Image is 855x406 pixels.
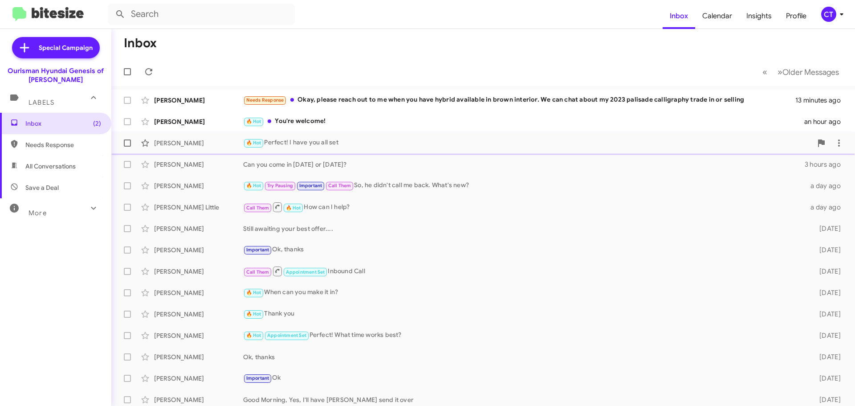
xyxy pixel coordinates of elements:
[246,311,261,317] span: 🔥 Hot
[243,201,805,213] div: How can I help?
[154,96,243,105] div: [PERSON_NAME]
[757,63,844,81] nav: Page navigation example
[243,116,804,127] div: You're welcome!
[267,332,306,338] span: Appointment Set
[246,140,261,146] span: 🔥 Hot
[243,266,805,277] div: Inbound Call
[154,374,243,383] div: [PERSON_NAME]
[154,160,243,169] div: [PERSON_NAME]
[286,269,325,275] span: Appointment Set
[246,183,261,189] span: 🔥 Hot
[243,160,805,169] div: Can you come in [DATE] or [DATE]?
[25,183,59,192] span: Save a Deal
[28,98,54,107] span: Labels
[805,203,848,212] div: a day ago
[154,288,243,297] div: [PERSON_NAME]
[12,37,100,58] a: Special Campaign
[246,119,261,124] span: 🔥 Hot
[39,43,93,52] span: Special Campaign
[805,288,848,297] div: [DATE]
[243,224,805,233] div: Still awaiting your best offer....
[805,310,848,319] div: [DATE]
[246,290,261,295] span: 🔥 Hot
[695,3,739,29] a: Calendar
[108,4,295,25] input: Search
[299,183,322,189] span: Important
[243,373,805,383] div: Ok
[28,209,47,217] span: More
[246,205,269,211] span: Call Them
[25,162,76,171] span: All Conversations
[154,203,243,212] div: [PERSON_NAME] Little
[804,117,848,126] div: an hour ago
[243,245,805,255] div: Ok, thanks
[286,205,301,211] span: 🔥 Hot
[243,138,812,148] div: Perfect! I have you all set
[154,224,243,233] div: [PERSON_NAME]
[772,63,844,81] button: Next
[805,395,848,404] div: [DATE]
[154,353,243,361] div: [PERSON_NAME]
[154,310,243,319] div: [PERSON_NAME]
[795,96,848,105] div: 13 minutes ago
[779,3,814,29] a: Profile
[154,139,243,148] div: [PERSON_NAME]
[243,180,805,191] div: So, he didn't call me back. What's new?
[328,183,351,189] span: Call Them
[805,374,848,383] div: [DATE]
[246,269,269,275] span: Call Them
[805,246,848,254] div: [DATE]
[782,67,839,77] span: Older Messages
[246,247,269,253] span: Important
[805,267,848,276] div: [DATE]
[739,3,779,29] a: Insights
[805,224,848,233] div: [DATE]
[25,119,101,128] span: Inbox
[243,330,805,340] div: Perfect! What time works best?
[246,97,284,103] span: Needs Response
[814,7,845,22] button: CT
[778,66,782,78] span: »
[154,117,243,126] div: [PERSON_NAME]
[243,95,795,105] div: Okay, please reach out to me when you have hybrid available in brown interior. We can chat about ...
[154,246,243,254] div: [PERSON_NAME]
[762,66,767,78] span: «
[246,375,269,381] span: Important
[243,287,805,298] div: When can you make it in?
[805,160,848,169] div: 3 hours ago
[154,395,243,404] div: [PERSON_NAME]
[267,183,293,189] span: Try Pausing
[93,119,101,128] span: (2)
[154,331,243,340] div: [PERSON_NAME]
[246,332,261,338] span: 🔥 Hot
[154,181,243,190] div: [PERSON_NAME]
[25,140,101,149] span: Needs Response
[124,36,157,50] h1: Inbox
[663,3,695,29] a: Inbox
[757,63,773,81] button: Previous
[243,395,805,404] div: Good Morning, Yes, I'll have [PERSON_NAME] send it over
[805,181,848,190] div: a day ago
[805,353,848,361] div: [DATE]
[243,353,805,361] div: Ok, thanks
[243,309,805,319] div: Thank you
[154,267,243,276] div: [PERSON_NAME]
[805,331,848,340] div: [DATE]
[821,7,836,22] div: CT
